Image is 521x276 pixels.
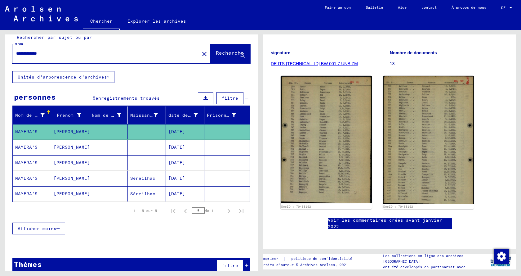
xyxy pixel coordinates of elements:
[54,175,90,181] font: [PERSON_NAME]
[494,249,509,264] img: Modifier le consentement
[168,110,206,120] div: date de naissance
[204,106,250,124] mat-header-cell: Prisonnier #
[15,175,38,181] font: MAYERA'S
[261,256,283,262] a: imprimer
[15,34,92,47] font: Rechercher par sujet ou par nom
[281,205,311,208] a: DocID : 70488152
[271,61,358,66] a: DE ITS [TECHNICAL_ID] BW 001 7 UNB ZM
[207,110,244,120] div: Prisonnier #
[54,144,90,150] font: [PERSON_NAME]
[54,160,90,165] font: [PERSON_NAME]
[168,175,185,181] font: [DATE]
[130,110,166,120] div: Naissance
[15,160,38,165] font: MAYERA'S
[90,18,113,24] font: Chercher
[281,76,372,203] img: 001.jpg
[13,106,51,124] mat-header-cell: Nom de famille
[15,129,38,134] font: MAYERA'S
[452,5,486,10] font: À propos de nous
[211,44,250,63] button: Recherche
[54,191,90,197] font: [PERSON_NAME]
[198,48,211,60] button: Clair
[166,106,204,124] mat-header-cell: date de naissance
[390,50,437,55] font: Nombre de documents
[383,205,413,208] a: DocID : 70488152
[167,205,179,217] button: Première page
[130,112,155,118] font: Naissance
[328,217,442,229] font: Voir les commentaires créés avant janvier 2022
[207,112,240,118] font: Prisonnier #
[92,110,129,120] div: Nom de naissance
[201,50,208,58] mat-icon: close
[92,112,136,118] font: Nom de naissance
[12,223,65,234] button: Afficher moins
[5,6,78,21] img: Arolsen_neg.svg
[130,175,155,181] font: Séreilhac
[235,205,247,217] button: Dernière page
[168,191,185,197] font: [DATE]
[286,256,360,262] a: politique de confidentialité
[325,5,351,10] font: Faire un don
[130,191,155,197] font: Séreilhac
[216,50,244,56] font: Recherche
[18,74,107,80] font: Unités d'arborescence d'archives
[222,263,238,268] font: filtre
[83,14,120,30] a: Chercher
[54,110,89,120] div: Prénom
[54,129,90,134] font: [PERSON_NAME]
[51,106,90,124] mat-header-cell: Prénom
[390,61,395,66] font: 13
[120,14,194,29] a: Explorer les archives
[383,265,465,269] font: ont été développés en partenariat avec
[89,106,128,124] mat-header-cell: Nom de naissance
[216,260,243,271] button: filtre
[261,262,348,267] font: Droits d'auteur © Archives Arolsen, 2021
[127,18,186,24] font: Explorer les archives
[205,208,213,213] font: de 1
[222,95,238,101] font: filtre
[383,76,474,204] img: 002.jpg
[283,256,286,261] font: |
[18,226,56,231] font: Afficher moins
[128,106,166,124] mat-header-cell: Naissance
[489,254,512,269] img: yv_logo.png
[261,256,278,261] font: imprimer
[168,112,216,118] font: date de naissance
[96,95,160,101] font: enregistrements trouvés
[15,110,52,120] div: Nom de famille
[168,144,185,150] font: [DATE]
[15,144,38,150] font: MAYERA'S
[14,92,56,102] font: personnes
[494,249,509,264] div: Modifier le consentement
[12,71,114,83] button: Unités d'arborescence d'archives
[291,256,352,261] font: politique de confidentialité
[168,129,185,134] font: [DATE]
[398,5,407,10] font: Aide
[501,5,505,10] font: DE
[179,205,192,217] button: Page précédente
[421,5,437,10] font: contact
[14,260,42,269] font: Thèmes
[133,208,157,213] font: 1 – 5 sur 5
[366,5,383,10] font: Bulletin
[93,95,96,101] font: 5
[15,191,38,197] font: MAYERA'S
[271,50,290,55] font: signature
[328,217,452,230] a: Voir les commentaires créés avant janvier 2022
[168,160,185,165] font: [DATE]
[223,205,235,217] button: Page suivante
[15,112,54,118] font: Nom de famille
[57,112,73,118] font: Prénom
[216,92,243,104] button: filtre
